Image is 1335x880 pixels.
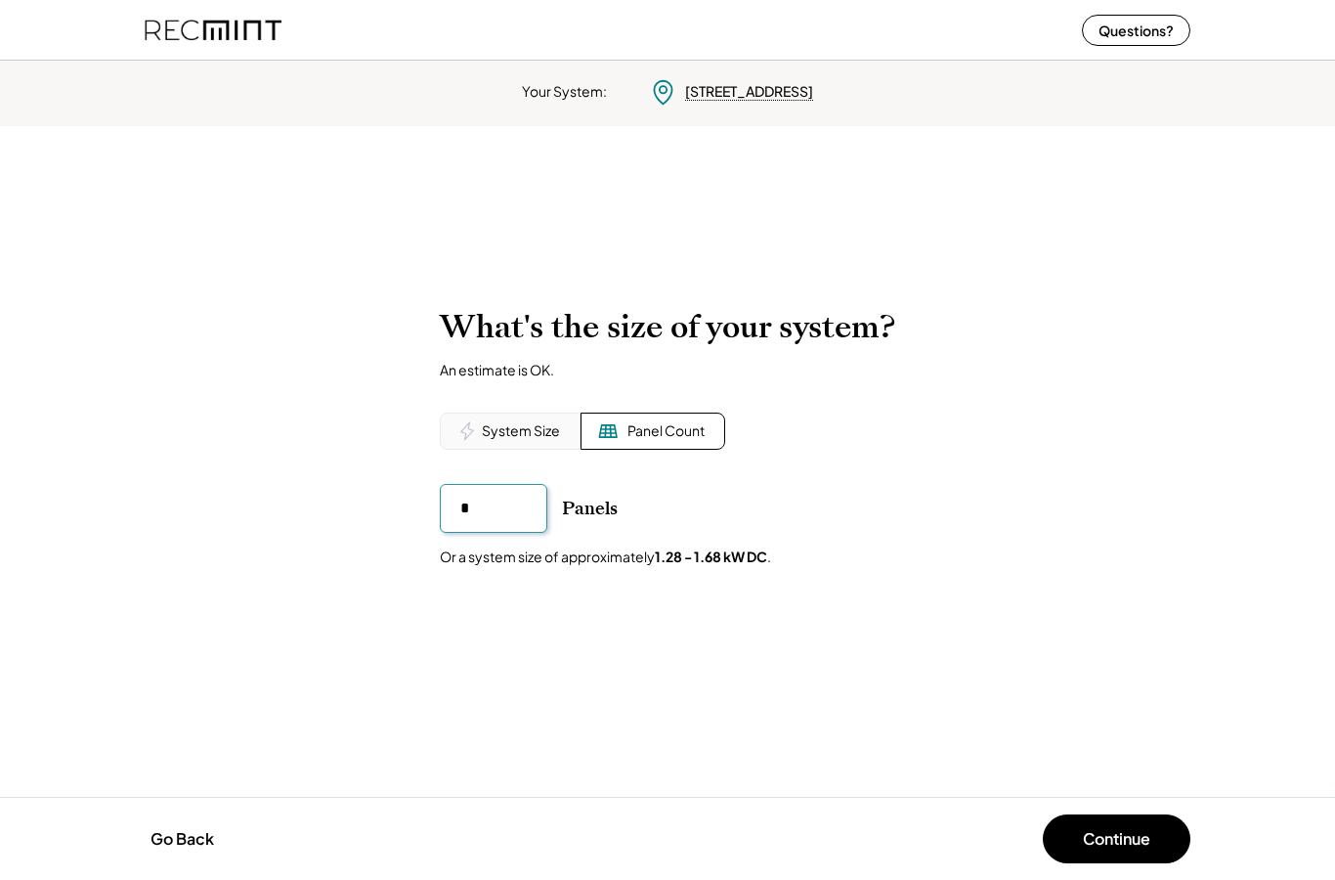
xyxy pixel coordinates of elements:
[522,82,607,102] div: Your System:
[440,548,771,567] div: Or a system size of approximately .
[1082,15,1190,46] button: Questions?
[145,4,281,56] img: recmint-logotype%403x%20%281%29.jpeg
[562,497,618,520] div: Panels
[655,548,767,565] strong: 1.28 - 1.68 kW DC
[1043,814,1190,863] button: Continue
[440,308,895,346] h2: What's the size of your system?
[627,421,705,441] div: Panel Count
[598,421,618,441] img: Solar%20Panel%20Icon.svg
[482,421,560,441] div: System Size
[145,817,220,860] button: Go Back
[440,361,554,378] div: An estimate is OK.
